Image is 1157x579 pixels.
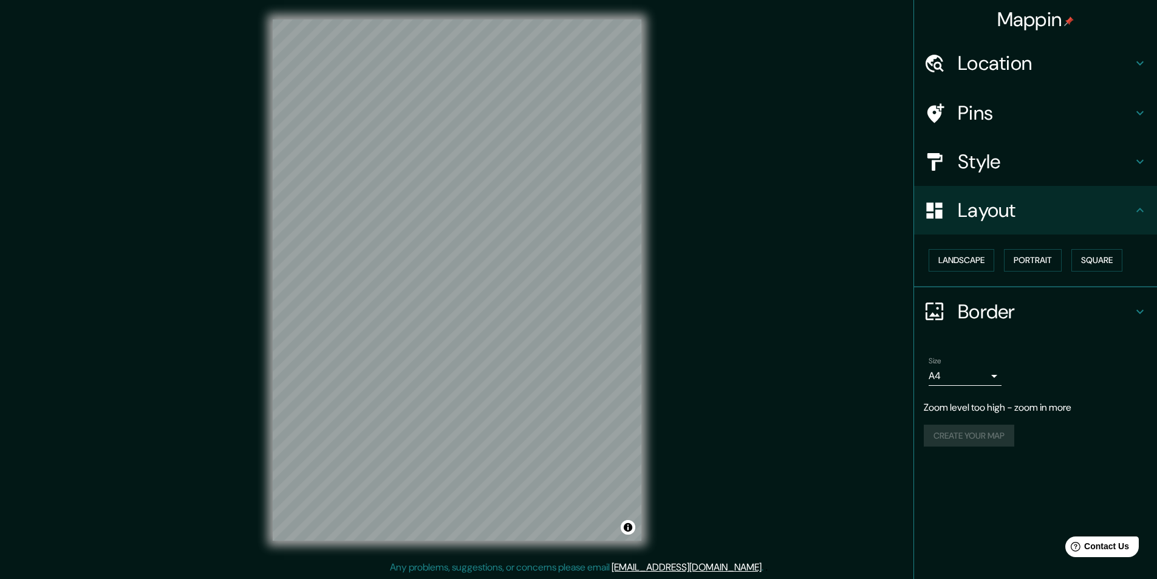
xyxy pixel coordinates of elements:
[914,186,1157,235] div: Layout
[958,300,1133,324] h4: Border
[914,137,1157,186] div: Style
[958,51,1133,75] h4: Location
[958,149,1133,174] h4: Style
[1064,16,1074,26] img: pin-icon.png
[929,249,994,272] button: Landscape
[621,520,635,535] button: Toggle attribution
[763,560,765,575] div: .
[929,355,941,366] label: Size
[612,561,762,574] a: [EMAIL_ADDRESS][DOMAIN_NAME]
[914,287,1157,336] div: Border
[997,7,1074,32] h4: Mappin
[1004,249,1062,272] button: Portrait
[914,39,1157,87] div: Location
[273,19,641,541] canvas: Map
[765,560,768,575] div: .
[958,198,1133,222] h4: Layout
[390,560,763,575] p: Any problems, suggestions, or concerns please email .
[958,101,1133,125] h4: Pins
[914,89,1157,137] div: Pins
[1071,249,1122,272] button: Square
[929,366,1002,386] div: A4
[1049,532,1144,566] iframe: Help widget launcher
[924,400,1147,415] p: Zoom level too high - zoom in more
